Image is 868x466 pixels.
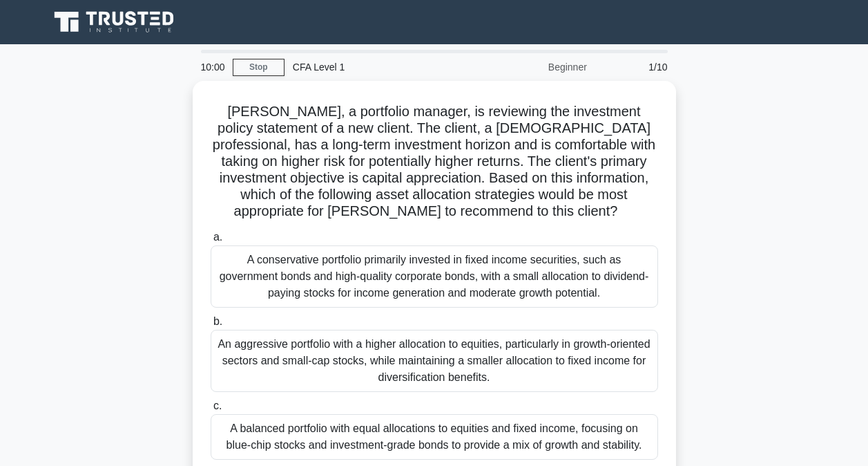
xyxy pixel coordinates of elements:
a: Stop [233,59,284,76]
h5: [PERSON_NAME], a portfolio manager, is reviewing the investment policy statement of a new client.... [209,103,659,221]
span: b. [213,315,222,327]
div: 10:00 [193,53,233,81]
div: Beginner [474,53,595,81]
span: c. [213,400,222,411]
div: A balanced portfolio with equal allocations to equities and fixed income, focusing on blue-chip s... [211,414,658,460]
div: 1/10 [595,53,676,81]
div: A conservative portfolio primarily invested in fixed income securities, such as government bonds ... [211,245,658,308]
div: CFA Level 1 [284,53,474,81]
span: a. [213,231,222,243]
div: An aggressive portfolio with a higher allocation to equities, particularly in growth-oriented sec... [211,330,658,392]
